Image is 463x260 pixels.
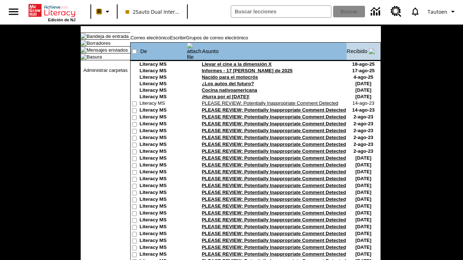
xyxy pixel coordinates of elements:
[356,190,371,195] nobr: [DATE]
[3,1,24,22] button: Abrir el menú lateral
[202,238,346,243] a: PLEASE REVIEW: Potentially Inappropriate Comment Detected
[356,238,371,243] nobr: [DATE]
[140,107,187,114] td: Literacy MS
[386,2,406,21] a: Centro de recursos, Se abrirá en una pestaña nueva.
[356,162,371,168] nobr: [DATE]
[48,18,76,22] span: Edición de NJ
[356,224,371,229] nobr: [DATE]
[81,54,86,60] img: folder_icon.gif
[186,35,248,40] a: Grupos de correo electrónico
[140,87,187,94] td: Literacy MS
[131,35,170,40] a: Correo electrónico
[356,244,371,250] nobr: [DATE]
[140,210,187,217] td: Literacy MS
[356,176,371,181] nobr: [DATE]
[140,162,187,169] td: Literacy MS
[140,61,187,68] td: Literacy MS
[202,162,346,168] a: PLEASE REVIEW: Potentially Inappropriate Comment Detected
[347,48,368,54] a: Recibido
[356,231,371,236] nobr: [DATE]
[140,176,187,183] td: Literacy MS
[140,100,187,107] td: Literacy MS
[356,196,371,202] nobr: [DATE]
[202,68,293,73] a: Informes - 17 [PERSON_NAME] de 2025
[202,148,346,154] a: PLEASE REVIEW: Potentially Inappropriate Comment Detected
[353,148,373,154] nobr: 2-ago-23
[202,121,346,126] a: PLEASE REVIEW: Potentially Inappropriate Comment Detected
[202,210,346,216] a: PLEASE REVIEW: Potentially Inappropriate Comment Detected
[202,94,250,99] a: ¡Hurra por el [DATE]!
[352,61,374,67] nobr: 18-ago-25
[202,224,346,229] a: PLEASE REVIEW: Potentially Inappropriate Comment Detected
[83,68,127,73] a: Administrar carpetas
[202,128,346,133] a: PLEASE REVIEW: Potentially Inappropriate Comment Detected
[356,155,371,161] nobr: [DATE]
[140,238,187,244] td: Literacy MS
[231,6,331,17] input: Buscar campo
[202,183,346,188] a: PLEASE REVIEW: Potentially Inappropriate Comment Detected
[140,251,187,258] td: Literacy MS
[202,142,346,147] a: PLEASE REVIEW: Potentially Inappropriate Comment Detected
[140,196,187,203] td: Literacy MS
[202,81,254,86] a: ¿Los autos del futuro?
[170,35,186,40] a: Escribir
[140,135,187,142] td: Literacy MS
[356,94,371,99] nobr: [DATE]
[140,94,187,100] td: Literacy MS
[356,203,371,209] nobr: [DATE]
[202,231,346,236] a: PLEASE REVIEW: Potentially Inappropriate Comment Detected
[140,142,187,148] td: Literacy MS
[353,142,373,147] nobr: 2-ago-23
[140,203,187,210] td: Literacy MS
[140,121,187,128] td: Literacy MS
[140,48,147,54] a: De
[81,47,86,53] img: folder_icon.gif
[202,135,346,140] a: PLEASE REVIEW: Potentially Inappropriate Comment Detected
[202,169,346,174] a: PLEASE REVIEW: Potentially Inappropriate Comment Detected
[81,33,86,39] img: folder_icon_pick.gif
[140,128,187,135] td: Literacy MS
[202,190,346,195] a: PLEASE REVIEW: Potentially Inappropriate Comment Detected
[140,81,187,87] td: Literacy MS
[352,107,374,113] nobr: 14-ago-23
[202,61,272,67] a: Llevar el cine a la dimensión X
[202,114,346,120] a: PLEASE REVIEW: Potentially Inappropriate Comment Detected
[140,244,187,251] td: Literacy MS
[356,210,371,216] nobr: [DATE]
[425,5,460,18] button: Perfil/Configuración
[202,176,346,181] a: PLEASE REVIEW: Potentially Inappropriate Comment Detected
[356,169,371,174] nobr: [DATE]
[202,244,346,250] a: PLEASE REVIEW: Potentially Inappropriate Comment Detected
[93,5,115,18] button: Boost El color de la clase es melocotón. Cambiar el color de la clase.
[353,135,373,140] nobr: 2-ago-23
[202,87,257,93] a: Cocina nativoamericana
[97,7,101,16] span: B
[202,48,219,54] a: Asunto
[428,8,447,16] span: Tautoen
[140,74,187,81] td: Literacy MS
[202,155,346,161] a: PLEASE REVIEW: Potentially Inappropriate Comment Detected
[140,190,187,196] td: Literacy MS
[369,48,375,54] img: arrow_down.gif
[202,217,346,222] a: PLEASE REVIEW: Potentially Inappropriate Comment Detected
[202,203,346,209] a: PLEASE REVIEW: Potentially Inappropriate Comment Detected
[140,217,187,224] td: Literacy MS
[406,2,425,21] a: Notificaciones
[202,107,346,113] a: PLEASE REVIEW: Potentially Inappropriate Comment Detected
[202,196,346,202] a: PLEASE REVIEW: Potentially Inappropriate Comment Detected
[352,68,374,73] nobr: 17-ago-25
[202,100,339,106] a: PLEASE REVIEW: Potentially Inappropriate Comment Detected
[202,251,346,257] a: PLEASE REVIEW: Potentially Inappropriate Comment Detected
[353,74,373,80] nobr: 4-ago-25
[356,87,371,93] nobr: [DATE]
[356,217,371,222] nobr: [DATE]
[352,100,374,106] nobr: 14-ago-23
[353,121,373,126] nobr: 2-ago-23
[356,81,371,86] nobr: [DATE]
[140,155,187,162] td: Literacy MS
[140,114,187,121] td: Literacy MS
[187,43,201,60] img: attach file
[140,224,187,231] td: Literacy MS
[126,8,179,16] span: 25auto Dual International
[353,128,373,133] nobr: 2-ago-23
